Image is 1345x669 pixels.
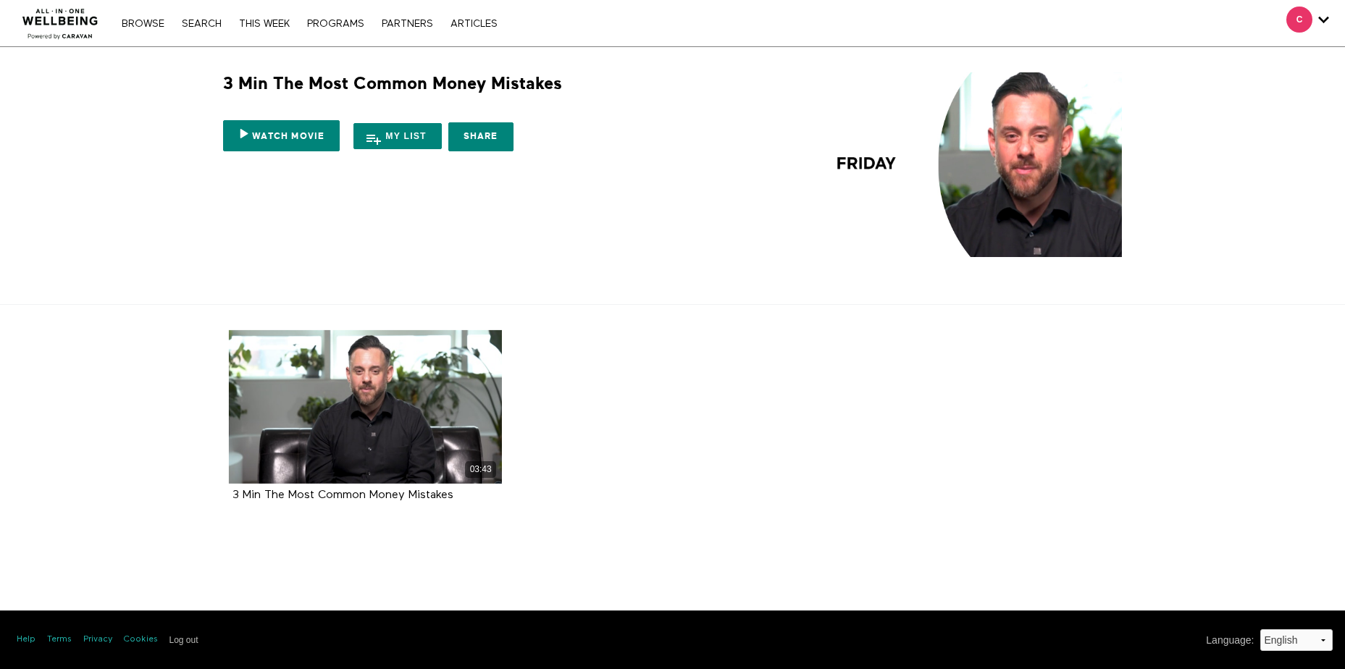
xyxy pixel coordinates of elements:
[223,120,340,151] a: Watch Movie
[17,634,35,646] a: Help
[114,16,504,30] nav: Primary
[353,123,442,149] button: My list
[114,19,172,29] a: Browse
[229,330,503,484] a: 3 Min The Most Common Money Mistakes 03:43
[169,635,198,645] input: Log out
[232,489,453,501] strong: 3 Min The Most Common Money Mistakes
[443,19,505,29] a: ARTICLES
[175,19,229,29] a: Search
[465,461,496,478] div: 03:43
[232,19,297,29] a: THIS WEEK
[448,122,514,151] a: Share
[47,634,72,646] a: Terms
[1206,633,1254,648] label: Language :
[232,489,453,500] a: 3 Min The Most Common Money Mistakes
[223,72,562,95] h1: 3 Min The Most Common Money Mistakes
[300,19,372,29] a: PROGRAMS
[794,72,1122,257] img: 3 Min The Most Common Money Mistakes
[124,634,158,646] a: Cookies
[374,19,440,29] a: PARTNERS
[83,634,112,646] a: Privacy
